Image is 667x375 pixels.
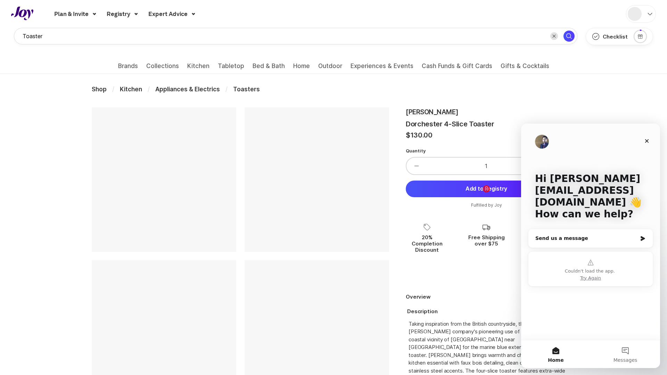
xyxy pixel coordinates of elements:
[397,288,575,306] button: Overview
[120,86,142,93] span: Kitchen
[521,124,660,368] iframe: Intercom live chat
[406,148,567,154] label: Quantity
[92,86,107,93] span: Shop
[102,5,142,23] div: Registry
[586,28,633,45] button: Checklist
[465,234,508,247] p: Free Shipping over $75
[406,107,458,117] button: [PERSON_NAME]
[148,86,150,93] span: /
[406,294,562,300] div: Overview
[112,86,114,93] span: /
[293,62,310,74] a: Home
[233,86,260,93] span: Toasters
[118,62,138,74] a: Brands
[50,5,100,23] div: Plan & Invite
[253,62,285,74] a: Bed & Bath
[563,31,575,42] button: Search for
[406,131,433,139] span: $130.00
[318,62,342,74] a: Outdoor
[144,5,199,23] div: Expert Advice
[225,86,228,93] span: /
[550,32,558,40] button: Clear search
[187,62,209,74] a: Kitchen
[406,107,567,128] h1: Dorchester 4-Slice Toaster
[218,62,244,74] a: Tabletop
[406,234,448,253] p: 20% Completion Discount
[351,62,413,74] a: Experiences & Events
[406,181,567,197] button: Add to Registry
[422,62,492,74] a: Cash Funds & Gift Cards
[155,86,220,93] span: Appliances & Electrics
[146,62,179,74] a: Collections
[14,28,577,44] input: Search brands, products, or paste a URL
[471,203,502,208] p: Fulfilled by Joy
[407,308,557,315] div: Description
[501,62,549,74] a: Gifts & Cocktails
